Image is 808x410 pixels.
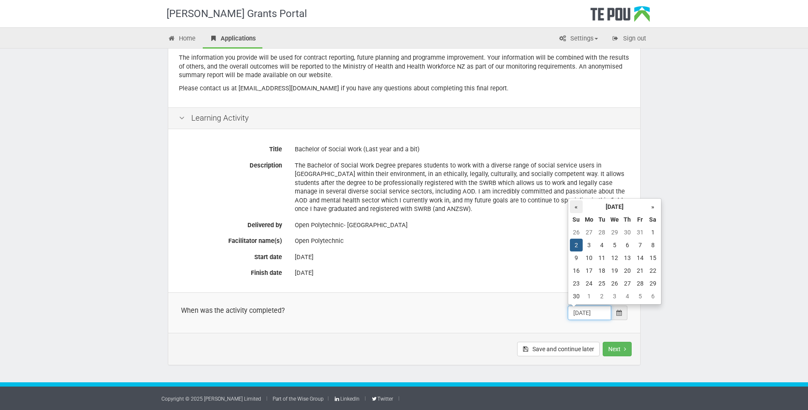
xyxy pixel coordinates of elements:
[371,396,393,402] a: Twitter
[161,30,202,49] a: Home
[595,277,608,290] td: 25
[634,213,647,226] th: Fr
[595,226,608,239] td: 28
[570,277,583,290] td: 23
[173,218,288,230] label: Delivered by
[647,213,659,226] th: Sa
[583,239,595,251] td: 3
[203,30,262,49] a: Applications
[583,277,595,290] td: 24
[603,342,632,356] button: Next step
[634,290,647,303] td: 5
[583,213,595,226] th: Mo
[161,396,261,402] a: Copyright © 2025 [PERSON_NAME] Limited
[570,264,583,277] td: 16
[621,264,634,277] td: 20
[608,226,621,239] td: 29
[173,234,288,245] label: Facilitator name(s)
[647,264,659,277] td: 22
[583,290,595,303] td: 1
[647,277,659,290] td: 29
[621,226,634,239] td: 30
[595,251,608,264] td: 11
[634,226,647,239] td: 31
[621,290,634,303] td: 4
[568,306,611,320] input: dd/mm/yyyy
[168,107,640,129] div: Learning Activity
[647,226,659,239] td: 1
[179,53,630,80] p: The information you provide will be used for contract reporting, future planning and programme im...
[181,306,542,315] div: When was the activity completed?
[608,264,621,277] td: 19
[621,251,634,264] td: 13
[517,342,600,356] button: Save and continue later
[273,396,324,402] a: Part of the Wise Group
[570,239,583,251] td: 2
[173,142,288,154] label: Title
[595,290,608,303] td: 2
[583,226,595,239] td: 27
[595,264,608,277] td: 18
[570,200,583,213] th: «
[634,264,647,277] td: 21
[647,239,659,251] td: 8
[570,226,583,239] td: 26
[621,277,634,290] td: 27
[590,6,650,27] div: Te Pou Logo
[295,142,630,157] div: Bachelor of Social Work (Last year and a bit)
[621,239,634,251] td: 6
[595,239,608,251] td: 4
[605,30,653,49] a: Sign out
[334,396,359,402] a: LinkedIn
[634,239,647,251] td: 7
[570,213,583,226] th: Su
[634,277,647,290] td: 28
[173,250,288,262] label: Start date
[295,158,630,217] div: The Bachelor of Social Work Degree prepares students to work with a diverse range of social servi...
[570,251,583,264] td: 9
[647,200,659,213] th: »
[295,218,630,233] div: Open Polytechnic- [GEOGRAPHIC_DATA]
[570,290,583,303] td: 30
[552,30,604,49] a: Settings
[608,239,621,251] td: 5
[295,250,630,265] div: [DATE]
[621,213,634,226] th: Th
[595,213,608,226] th: Tu
[647,290,659,303] td: 6
[583,264,595,277] td: 17
[295,234,630,248] div: Open Polytechnic
[583,200,647,213] th: [DATE]
[295,266,630,280] div: [DATE]
[647,251,659,264] td: 15
[179,84,630,93] p: Please contact us at [EMAIL_ADDRESS][DOMAIN_NAME] if you have any questions about completing this...
[608,277,621,290] td: 26
[173,266,288,277] label: Finish date
[583,251,595,264] td: 10
[608,213,621,226] th: We
[634,251,647,264] td: 14
[608,290,621,303] td: 3
[173,158,288,170] label: Description
[608,251,621,264] td: 12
